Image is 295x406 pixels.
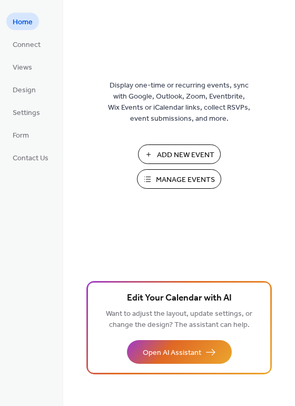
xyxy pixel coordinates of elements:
a: Design [6,81,42,98]
a: Views [6,58,38,75]
span: Contact Us [13,153,48,164]
span: Views [13,62,32,73]
a: Home [6,13,39,30]
a: Settings [6,103,46,121]
span: Home [13,17,33,28]
span: Open AI Assistant [143,347,201,359]
span: Manage Events [156,175,215,186]
span: Display one-time or recurring events, sync with Google, Outlook, Zoom, Eventbrite, Wix Events or ... [108,80,250,124]
span: Add New Event [157,150,214,161]
span: Settings [13,108,40,119]
span: Want to adjust the layout, update settings, or change the design? The assistant can help. [106,307,252,332]
span: Edit Your Calendar with AI [127,291,232,306]
span: Form [13,130,29,141]
button: Open AI Assistant [127,340,232,364]
button: Manage Events [137,169,221,189]
span: Connect [13,40,41,51]
button: Add New Event [138,144,221,164]
a: Form [6,126,35,143]
span: Design [13,85,36,96]
a: Connect [6,35,47,53]
a: Contact Us [6,149,55,166]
